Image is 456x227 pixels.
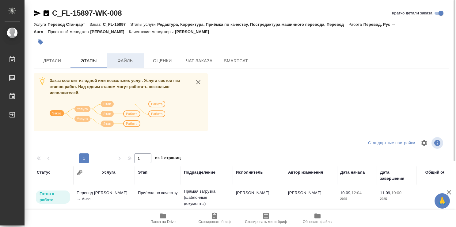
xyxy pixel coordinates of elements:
div: Исполнитель [236,169,263,175]
div: Автор изменения [288,169,323,175]
p: Проектный менеджер [48,29,90,34]
p: слово [420,196,454,202]
span: Настроить таблицу [417,136,431,150]
button: Обновить файлы [292,210,343,227]
p: Клиентские менеджеры [129,29,175,34]
button: Скопировать бриф [189,210,240,227]
button: Папка на Drive [137,210,189,227]
span: Оценки [148,57,177,65]
td: [PERSON_NAME] [233,187,285,208]
span: из 1 страниц [155,154,181,163]
p: 10.09, [340,190,351,195]
p: [PERSON_NAME] [90,29,129,34]
button: Скопировать мини-бриф [240,210,292,227]
button: Сгруппировать [77,170,83,176]
span: Папка на Drive [150,220,176,224]
span: Обновить файлы [303,220,332,224]
p: Редактура, Корректура, Приёмка по качеству, Постредактура машинного перевода, Перевод [157,22,348,27]
div: Дата начала [340,169,365,175]
div: Дата завершения [380,169,414,182]
td: Прямая загрузка (шаблонные документы) [181,185,233,210]
p: Заказ: [89,22,103,27]
td: Перевод [PERSON_NAME] → Англ [74,187,135,208]
p: [PERSON_NAME] [175,29,214,34]
div: Этап [138,169,147,175]
p: 2025 [340,196,374,202]
p: 12:04 [351,190,362,195]
p: 2025 [380,196,414,202]
span: Файлы [111,57,140,65]
button: 🙏 [435,193,450,209]
p: Работа [348,22,363,27]
div: Услуга [102,169,115,175]
span: Детали [37,57,67,65]
p: Услуга [34,22,47,27]
div: split button [367,138,417,148]
p: Приёмка по качеству [138,190,178,196]
span: Этапы [74,57,104,65]
span: Заказ состоит из одной или нескольких услуг. Услуга состоит из этапов работ. Над одним этапом мог... [50,78,180,95]
span: SmartCat [221,57,251,65]
p: Этапы услуги [130,22,157,27]
span: Скопировать мини-бриф [245,220,287,224]
p: 10:00 [391,190,401,195]
p: Перевод Стандарт [47,22,89,27]
span: Кратко детали заказа [392,10,432,16]
a: C_FL-15897-WK-008 [52,9,122,17]
td: [PERSON_NAME] [285,187,337,208]
button: close [194,78,203,87]
p: 11.09, [380,190,391,195]
button: Скопировать ссылку [43,10,50,17]
span: 🙏 [437,194,447,207]
span: Посмотреть информацию [431,137,444,149]
button: Скопировать ссылку для ЯМессенджера [34,10,41,17]
p: Готов к работе [40,191,66,203]
span: Чат заказа [184,57,214,65]
div: Общий объем [425,169,454,175]
p: C_FL-15897 [103,22,130,27]
span: Скопировать бриф [198,220,230,224]
div: Подразделение [184,169,215,175]
div: Статус [37,169,51,175]
button: Добавить тэг [34,35,47,49]
p: 1 [420,190,454,196]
